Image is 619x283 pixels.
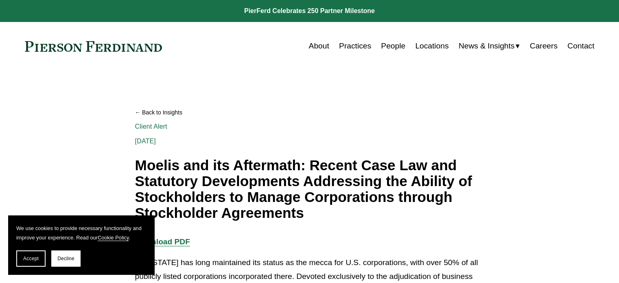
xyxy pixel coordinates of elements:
h1: Moelis and its Aftermath: Recent Case Law and Statutory Developments Addressing the Ability of St... [135,158,484,221]
button: Accept [16,250,46,267]
section: Cookie banner [8,215,155,275]
a: Download PDF [135,237,190,246]
a: Locations [415,38,448,54]
p: We use cookies to provide necessary functionality and improve your experience. Read our . [16,224,147,242]
a: Careers [530,38,558,54]
a: About [309,38,329,54]
a: Contact [567,38,594,54]
button: Decline [51,250,81,267]
span: News & Insights [459,39,515,53]
span: [DATE] [135,138,156,145]
a: Practices [339,38,371,54]
a: People [381,38,405,54]
span: Decline [57,256,74,261]
a: Back to Insights [135,105,484,120]
span: Accept [23,256,39,261]
a: Client Alert [135,123,167,130]
a: folder dropdown [459,38,520,54]
a: Cookie Policy [98,235,129,241]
